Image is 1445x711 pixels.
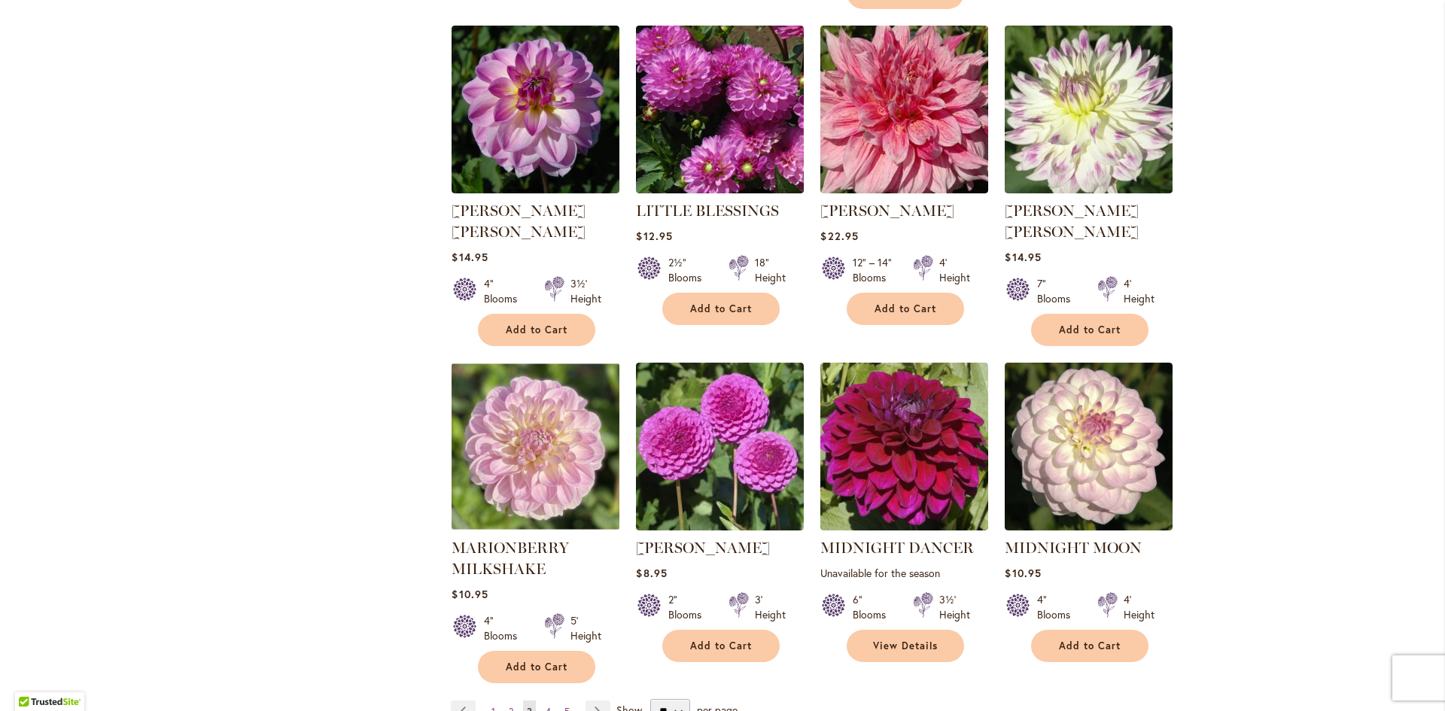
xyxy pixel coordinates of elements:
div: 12" – 14" Blooms [853,255,895,285]
span: Add to Cart [1059,640,1121,652]
a: LISA LISA [452,182,619,196]
button: Add to Cart [662,293,780,325]
button: Add to Cart [847,293,964,325]
span: Add to Cart [690,302,752,315]
button: Add to Cart [662,630,780,662]
span: $14.95 [1005,250,1041,264]
span: $14.95 [452,250,488,264]
div: 4" Blooms [484,613,526,643]
button: Add to Cart [1031,314,1148,346]
span: $8.95 [636,566,667,580]
a: MARGARET ELLEN [1005,182,1173,196]
div: 7" Blooms [1037,276,1079,306]
iframe: Launch Accessibility Center [11,658,53,700]
a: [PERSON_NAME] [PERSON_NAME] [452,202,586,241]
img: MIDNIGHT MOON [1005,363,1173,530]
a: [PERSON_NAME] [PERSON_NAME] [1005,202,1139,241]
span: Add to Cart [506,324,567,336]
img: MARY MUNNS [636,363,804,530]
a: MARY MUNNS [636,519,804,533]
span: $10.95 [452,587,488,601]
a: [PERSON_NAME] [636,539,770,557]
a: Midnight Dancer [820,519,988,533]
div: 6" Blooms [853,592,895,622]
div: 4" Blooms [1037,592,1079,622]
a: MAKI [820,182,988,196]
a: MIDNIGHT MOON [1005,519,1173,533]
img: Midnight Dancer [820,363,988,530]
a: View Details [847,630,964,662]
span: $12.95 [636,229,672,243]
a: MARIONBERRY MILKSHAKE [452,519,619,533]
p: Unavailable for the season [820,566,988,580]
div: 4' Height [1124,592,1154,622]
span: Add to Cart [506,661,567,673]
img: MARGARET ELLEN [1005,26,1173,193]
div: 2½" Blooms [668,255,710,285]
button: Add to Cart [478,651,595,683]
div: 4' Height [1124,276,1154,306]
div: 3½' Height [570,276,601,306]
div: 3' Height [755,592,786,622]
span: View Details [873,640,938,652]
div: 4" Blooms [484,276,526,306]
button: Add to Cart [478,314,595,346]
img: MARIONBERRY MILKSHAKE [452,363,619,530]
div: 4' Height [939,255,970,285]
a: MARIONBERRY MILKSHAKE [452,539,569,578]
a: [PERSON_NAME] [820,202,954,220]
a: LITTLE BLESSINGS [636,202,779,220]
img: LITTLE BLESSINGS [636,26,804,193]
span: Add to Cart [875,302,936,315]
a: MIDNIGHT MOON [1005,539,1142,557]
span: Add to Cart [1059,324,1121,336]
img: MAKI [820,26,988,193]
a: MIDNIGHT DANCER [820,539,974,557]
a: LITTLE BLESSINGS [636,182,804,196]
span: $22.95 [820,229,858,243]
span: Add to Cart [690,640,752,652]
span: $10.95 [1005,566,1041,580]
img: LISA LISA [452,26,619,193]
div: 18" Height [755,255,786,285]
div: 2" Blooms [668,592,710,622]
div: 5' Height [570,613,601,643]
div: 3½' Height [939,592,970,622]
button: Add to Cart [1031,630,1148,662]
